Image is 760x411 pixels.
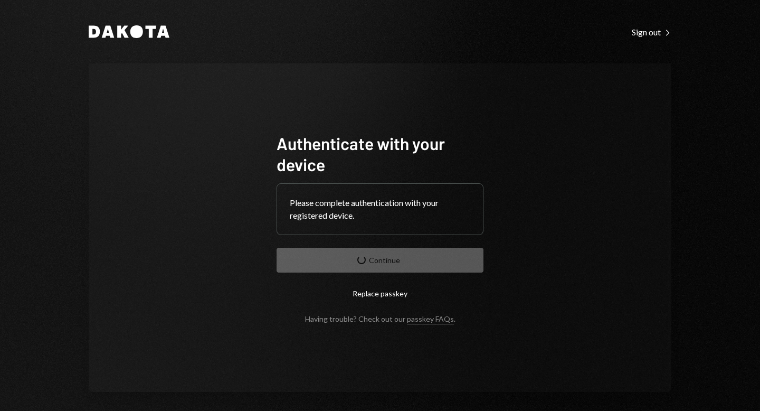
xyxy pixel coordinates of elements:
[305,314,455,323] div: Having trouble? Check out our .
[290,197,470,222] div: Please complete authentication with your registered device.
[277,133,483,175] h1: Authenticate with your device
[632,26,671,38] a: Sign out
[277,281,483,306] button: Replace passkey
[632,27,671,38] div: Sign out
[407,314,454,324] a: passkey FAQs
